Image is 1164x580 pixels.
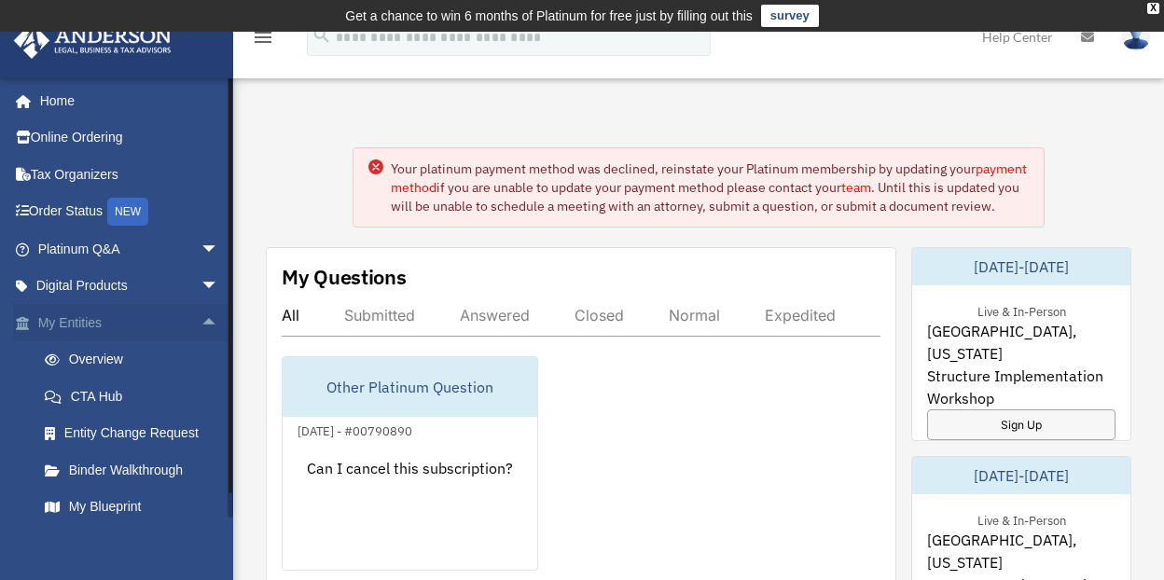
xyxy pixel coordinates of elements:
a: Entity Change Request [26,415,247,452]
div: NEW [107,198,148,226]
div: Submitted [344,306,415,325]
a: Binder Walkthrough [26,451,247,489]
div: Live & In-Person [963,300,1081,320]
div: Your platinum payment method was declined, reinstate your Platinum membership by updating your if... [391,159,1029,215]
div: My Questions [282,263,407,291]
div: Normal [669,306,720,325]
i: menu [252,26,274,48]
span: arrow_drop_down [201,230,238,269]
a: Home [13,82,238,119]
div: Closed [575,306,624,325]
a: CTA Hub [26,378,247,415]
div: [DATE]-[DATE] [912,248,1130,285]
div: close [1147,3,1159,14]
div: Get a chance to win 6 months of Platinum for free just by filling out this [345,5,753,27]
a: Overview [26,341,247,379]
a: My Blueprint [26,489,247,526]
a: Tax Organizers [13,156,247,193]
a: team [841,179,871,196]
div: All [282,306,299,325]
span: arrow_drop_up [201,304,238,342]
a: Platinum Q&Aarrow_drop_down [13,230,247,268]
a: Online Ordering [13,119,247,157]
span: [GEOGRAPHIC_DATA], [US_STATE] [927,529,1115,573]
a: payment method [391,160,1027,196]
div: Expedited [765,306,836,325]
img: Anderson Advisors Platinum Portal [8,22,177,59]
a: Sign Up [927,409,1115,440]
span: arrow_drop_down [201,268,238,306]
div: [DATE] - #00790890 [283,420,427,439]
a: survey [761,5,819,27]
div: Live & In-Person [963,509,1081,529]
img: User Pic [1122,23,1150,50]
div: Other Platinum Question [283,357,537,417]
div: [DATE]-[DATE] [912,457,1130,494]
a: menu [252,33,274,48]
a: Order StatusNEW [13,193,247,231]
div: Answered [460,306,530,325]
a: My Entitiesarrow_drop_up [13,304,247,341]
span: Structure Implementation Workshop [927,365,1115,409]
span: [GEOGRAPHIC_DATA], [US_STATE] [927,320,1115,365]
i: search [312,25,332,46]
a: Other Platinum Question[DATE] - #00790890Can I cancel this subscription? [282,356,538,571]
a: Digital Productsarrow_drop_down [13,268,247,305]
